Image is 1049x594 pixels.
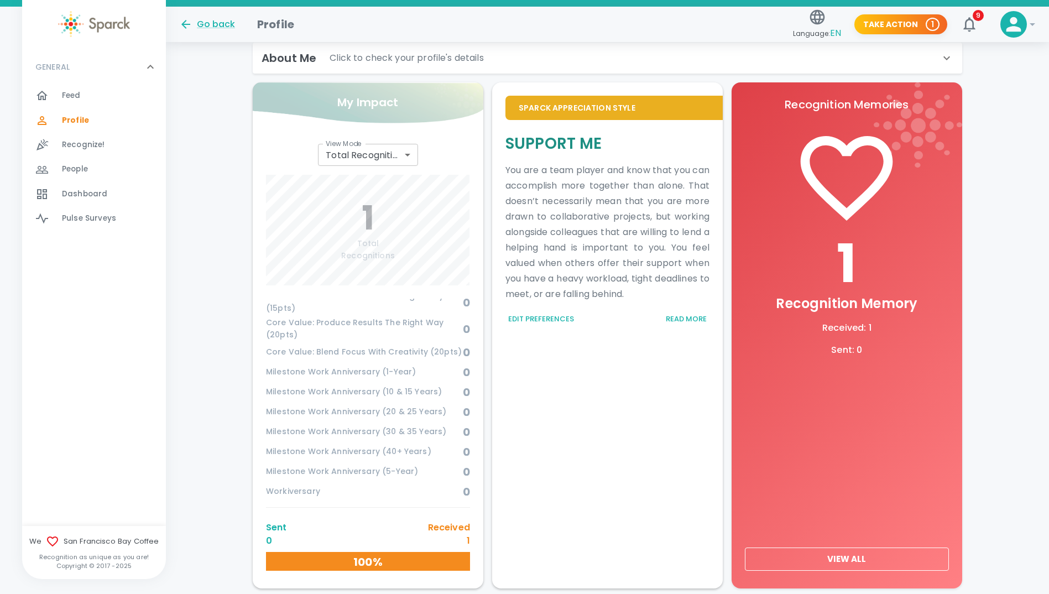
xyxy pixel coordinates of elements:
p: Click to check your profile's details [330,51,484,65]
span: Milestone Work Anniversary (1-Year) [266,366,463,378]
div: About MeClick to check your profile's details [253,43,962,74]
p: Received [428,521,470,534]
span: EN [830,27,841,39]
h6: About Me [262,49,316,67]
a: People [22,157,166,181]
button: 9 [956,11,983,38]
span: Core Value: Blend Focus With Creativity (20pts) [266,346,463,358]
h6: 100% [266,553,470,571]
h6: 0 [463,294,470,311]
h6: 0 [463,383,470,401]
h6: 0 [463,463,470,481]
p: 1 [931,19,934,30]
button: Edit Preferences [505,311,577,328]
a: Dashboard [22,182,166,206]
p: You are a team player and know that you can accomplish more together than alone. That doesn’t nec... [505,163,709,302]
div: Total Recognitions [318,144,417,166]
span: Pulse Surveys [62,213,116,224]
span: Feed [62,90,81,101]
h6: 0 [463,363,470,381]
p: 1 [428,534,470,548]
button: View All [745,548,949,571]
label: View Mode [326,139,362,148]
p: 0 [266,534,287,548]
span: Profile [62,115,89,126]
h6: 0 [463,423,470,441]
span: We San Francisco Bay Coffee [22,535,166,548]
h6: 0 [463,343,470,361]
p: Sent : 0 [745,343,949,357]
span: Recognition Memory [776,294,918,312]
p: Recognition Memories [745,96,949,113]
span: Dashboard [62,189,107,200]
p: My Impact [337,93,398,111]
button: Take Action 1 [854,14,947,35]
p: Received : 1 [745,321,949,335]
span: Workiversary [266,486,463,498]
a: Profile [22,108,166,133]
h1: Profile [257,15,294,33]
a: Recognize! [22,133,166,157]
a: Sparck logo [22,11,166,37]
h6: 0 [463,320,470,338]
h5: Support Me [505,133,709,154]
h6: 0 [463,443,470,461]
button: Read More [663,311,709,328]
button: Language:EN [789,5,846,44]
span: Milestone Work Anniversary (5-Year) [266,466,463,478]
span: People [62,164,88,175]
span: Recognize! [62,139,105,150]
img: Sparck logo [58,11,130,37]
span: Milestone Work Anniversary (40+ Years) [266,446,463,458]
h6: 0 [463,483,470,501]
a: Feed [22,84,166,108]
p: Recognition as unique as you are! [22,553,166,561]
span: Milestone Work Anniversary (30 & 35 Years) [266,426,463,438]
a: Pulse Surveys [22,206,166,231]
button: Go back [179,18,235,31]
span: Milestone Work Anniversary (20 & 25 Years) [266,406,463,418]
span: Language: [793,26,841,41]
p: Copyright © 2017 - 2025 [22,561,166,570]
span: Milestone Work Anniversary (10 & 15 Years) [266,386,463,398]
p: GENERAL [35,61,70,72]
span: Core Value: Produce Results The Right Way (15pts) [266,290,463,315]
div: GENERAL [22,84,166,235]
h6: 0 [463,403,470,421]
img: logo [874,82,962,168]
span: Core Value: Produce Results The Right Way (20pts) [266,317,463,341]
h1: 1 [745,233,949,295]
p: Sparck Appreciation Style [519,102,709,113]
p: Sent [266,521,287,534]
span: 9 [973,10,984,21]
div: GENERAL [22,50,166,84]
